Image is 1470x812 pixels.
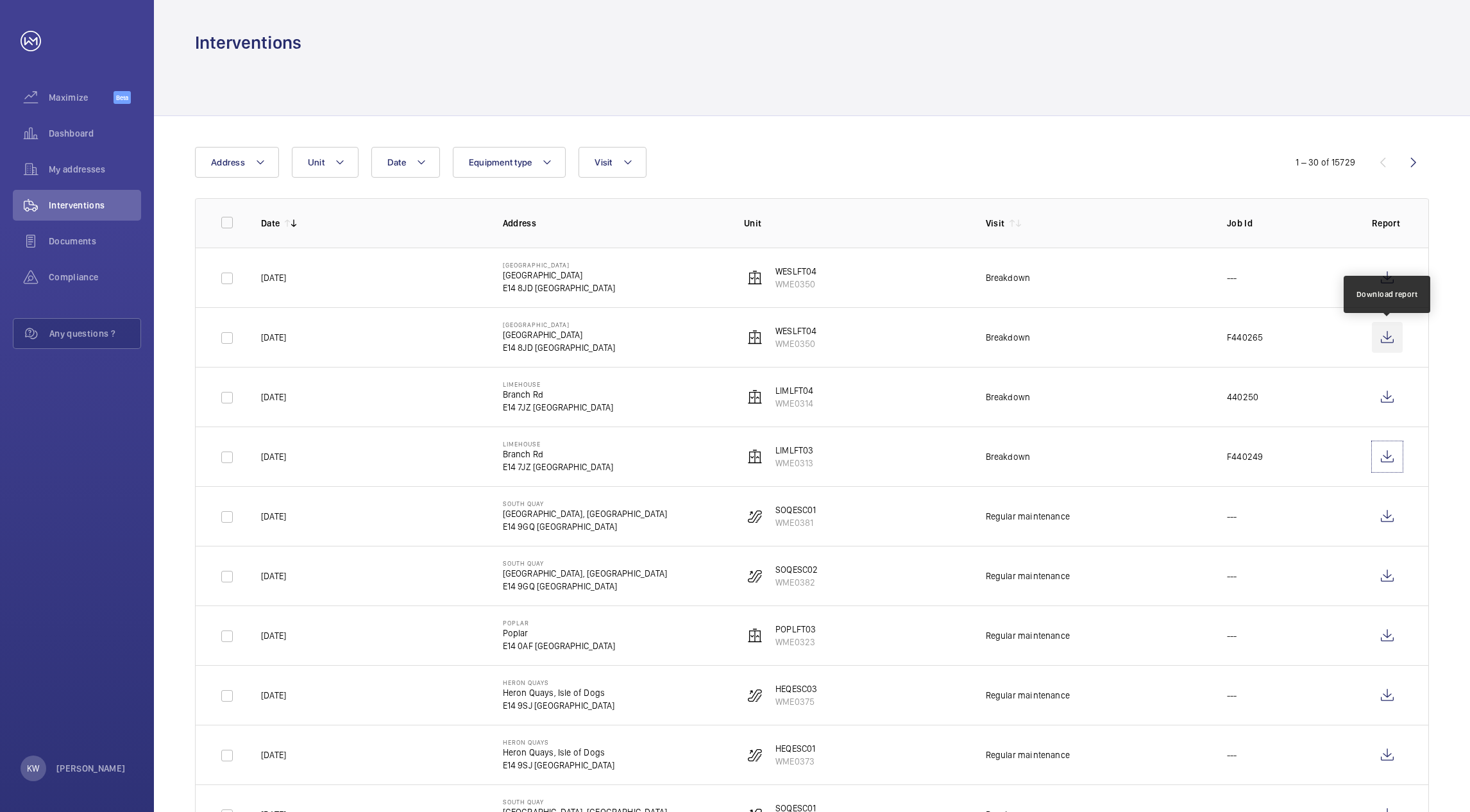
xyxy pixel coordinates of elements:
[1227,391,1258,403] p: 440250
[503,321,616,328] p: [GEOGRAPHIC_DATA]
[775,576,818,589] p: WME0382
[261,391,286,403] p: [DATE]
[775,325,816,337] p: WESLFT04
[261,450,286,463] p: [DATE]
[503,282,616,294] p: E14 8JD [GEOGRAPHIC_DATA]
[49,91,114,104] span: Maximize
[261,629,286,642] p: [DATE]
[775,755,815,768] p: WME0373
[261,331,286,344] p: [DATE]
[747,628,763,643] img: elevator.svg
[775,516,816,529] p: WME0381
[503,461,614,473] p: E14 7JZ [GEOGRAPHIC_DATA]
[49,327,140,340] span: Any questions ?
[986,217,1005,230] p: Visit
[49,235,141,248] span: Documents
[261,217,280,230] p: Date
[986,749,1070,761] div: Regular maintenance
[986,570,1070,582] div: Regular maintenance
[775,457,813,469] p: WME0313
[775,444,813,457] p: LIMLFT03
[503,440,614,448] p: Limehouse
[1227,510,1237,523] p: ---
[775,742,815,755] p: HEQESC01
[1227,271,1237,284] p: ---
[775,682,817,695] p: HEQESC03
[503,759,615,772] p: E14 9SJ [GEOGRAPHIC_DATA]
[775,278,816,291] p: WME0350
[775,265,816,278] p: WESLFT04
[49,199,141,212] span: Interventions
[1296,156,1355,169] div: 1 – 30 of 15729
[986,271,1031,284] div: Breakdown
[261,570,286,582] p: [DATE]
[503,567,668,580] p: [GEOGRAPHIC_DATA], [GEOGRAPHIC_DATA]
[261,510,286,523] p: [DATE]
[503,269,616,282] p: [GEOGRAPHIC_DATA]
[775,623,816,636] p: POPLFT03
[744,217,965,230] p: Unit
[503,328,616,341] p: [GEOGRAPHIC_DATA]
[503,746,615,759] p: Heron Quays, Isle of Dogs
[503,679,615,686] p: Heron Quays
[292,147,359,178] button: Unit
[747,688,763,703] img: escalator.svg
[453,147,566,178] button: Equipment type
[503,559,668,567] p: South Quay
[1372,217,1403,230] p: Report
[503,520,668,533] p: E14 9GQ [GEOGRAPHIC_DATA]
[986,689,1070,702] div: Regular maintenance
[387,157,406,167] span: Date
[503,798,668,806] p: South Quay
[469,157,532,167] span: Equipment type
[1227,450,1263,463] p: F440249
[49,163,141,176] span: My addresses
[211,157,245,167] span: Address
[503,507,668,520] p: [GEOGRAPHIC_DATA], [GEOGRAPHIC_DATA]
[775,695,817,708] p: WME0375
[1227,629,1237,642] p: ---
[747,747,763,763] img: escalator.svg
[747,330,763,345] img: elevator.svg
[986,510,1070,523] div: Regular maintenance
[27,762,39,775] p: KW
[114,91,131,104] span: Beta
[1227,749,1237,761] p: ---
[503,261,616,269] p: [GEOGRAPHIC_DATA]
[503,686,615,699] p: Heron Quays, Isle of Dogs
[503,448,614,461] p: Branch Rd
[747,449,763,464] img: elevator.svg
[503,388,614,401] p: Branch Rd
[308,157,325,167] span: Unit
[1227,570,1237,582] p: ---
[503,500,668,507] p: South Quay
[503,699,615,712] p: E14 9SJ [GEOGRAPHIC_DATA]
[986,391,1031,403] div: Breakdown
[503,341,616,354] p: E14 8JD [GEOGRAPHIC_DATA]
[195,147,279,178] button: Address
[1227,217,1351,230] p: Job Id
[503,627,616,639] p: Poplar
[261,271,286,284] p: [DATE]
[747,568,763,584] img: escalator.svg
[503,380,614,388] p: Limehouse
[986,629,1070,642] div: Regular maintenance
[747,270,763,285] img: elevator.svg
[49,271,141,283] span: Compliance
[1227,331,1263,344] p: F440265
[503,619,616,627] p: Poplar
[371,147,440,178] button: Date
[503,217,724,230] p: Address
[56,762,126,775] p: [PERSON_NAME]
[986,331,1031,344] div: Breakdown
[775,563,818,576] p: SOQESC02
[775,636,816,648] p: WME0323
[775,384,813,397] p: LIMLFT04
[595,157,612,167] span: Visit
[747,389,763,405] img: elevator.svg
[775,503,816,516] p: SOQESC01
[261,749,286,761] p: [DATE]
[1227,689,1237,702] p: ---
[503,639,616,652] p: E14 0AF [GEOGRAPHIC_DATA]
[503,580,668,593] p: E14 9GQ [GEOGRAPHIC_DATA]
